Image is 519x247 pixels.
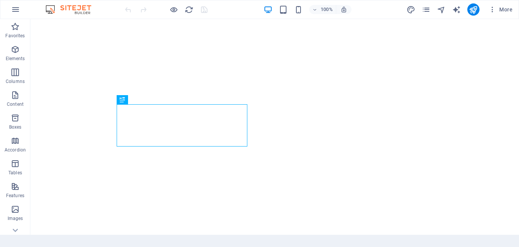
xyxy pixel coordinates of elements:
[422,5,431,14] button: pages
[437,5,446,14] button: navigator
[9,124,22,130] p: Boxes
[185,5,193,14] i: Reload page
[5,147,26,153] p: Accordion
[321,5,333,14] h6: 100%
[467,3,479,16] button: publish
[6,56,25,62] p: Elements
[452,5,461,14] button: text_generator
[452,5,461,14] i: AI Writer
[486,3,516,16] button: More
[407,5,416,14] button: design
[489,6,513,13] span: More
[469,5,478,14] i: Publish
[6,78,25,84] p: Columns
[437,5,446,14] i: Navigator
[422,5,430,14] i: Pages (Ctrl+Alt+S)
[6,193,24,199] p: Features
[8,170,22,176] p: Tables
[184,5,193,14] button: reload
[169,5,178,14] button: Click here to leave preview mode and continue editing
[407,5,415,14] i: Design (Ctrl+Alt+Y)
[8,215,23,222] p: Images
[309,5,336,14] button: 100%
[44,5,101,14] img: Editor Logo
[340,6,347,13] i: On resize automatically adjust zoom level to fit chosen device.
[5,33,25,39] p: Favorites
[7,101,24,107] p: Content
